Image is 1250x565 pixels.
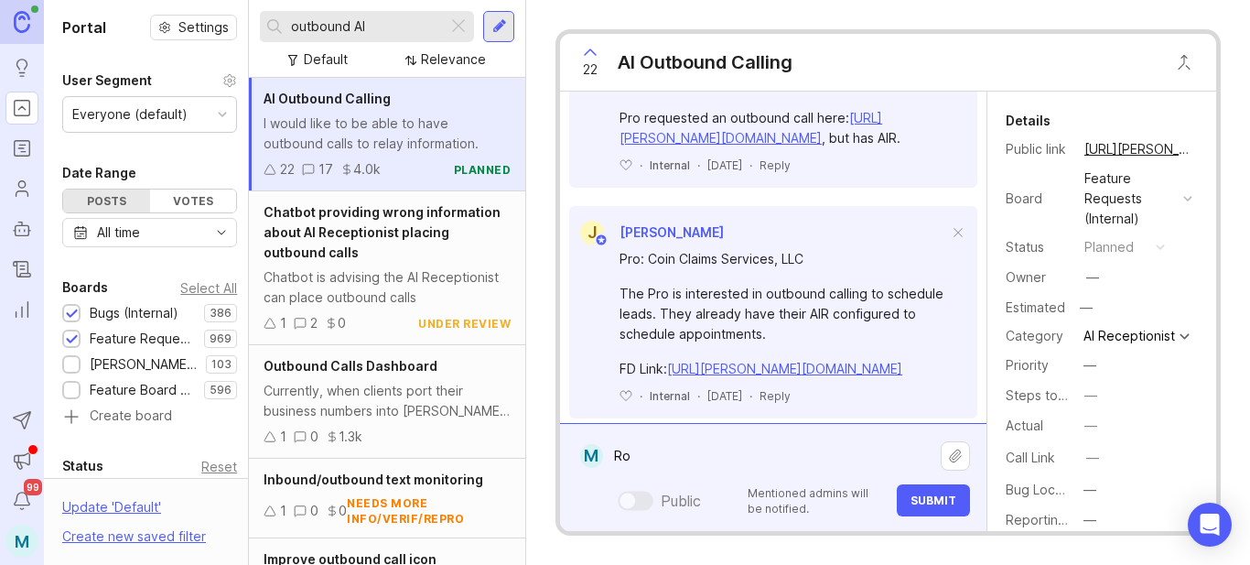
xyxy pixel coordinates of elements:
span: Settings [178,18,229,37]
div: — [1083,510,1096,530]
div: M [580,444,603,468]
div: · [697,388,700,404]
div: Pro: Coin Claims Services, LLC [620,249,948,269]
div: Boards [62,277,108,299]
div: AI Receptionist [1083,330,1175,342]
a: J[PERSON_NAME] [569,221,724,244]
div: Open Intercom Messenger [1188,503,1232,547]
div: Chatbot is advising the AI Receptionist can place outbound calls [264,267,511,308]
div: 17 [318,159,333,179]
div: FD Link: [620,359,948,379]
a: Users [5,172,38,205]
button: Send to Autopilot [5,404,38,437]
div: · [640,388,642,404]
div: Reset [201,462,237,472]
div: Bugs (Internal) [90,303,178,323]
div: Feature Requests (Internal) [90,329,195,349]
div: · [697,158,700,173]
a: Create board [62,409,237,426]
div: Feature Requests (Internal) [1084,168,1176,229]
div: — [1083,355,1096,375]
p: 386 [210,306,232,321]
a: Inbound/outbound text monitoring100needs more info/verif/repro [249,459,525,538]
div: planned [454,162,512,178]
div: Votes [150,190,237,212]
a: Chatbot providing wrong information about AI Receptionist placing outbound callsChatbot is advisi... [249,191,525,345]
button: Steps to Reproduce [1079,384,1103,407]
div: All time [97,223,140,243]
div: planned [1084,237,1134,257]
div: — [1074,296,1098,320]
div: Owner [1006,267,1070,288]
button: Call Link [1081,446,1105,470]
div: 4.0k [353,159,381,179]
button: Notifications [5,484,38,517]
div: Reply [760,158,791,173]
div: 1.3k [339,427,362,447]
div: Feature Board Sandbox [DATE] [90,380,195,400]
button: Settings [150,15,237,40]
p: Mentioned admins will be notified. [748,485,886,516]
div: Board [1006,189,1070,209]
button: M [5,525,38,558]
div: — [1083,480,1096,500]
label: Priority [1006,357,1049,373]
p: 596 [210,383,232,397]
div: under review [418,316,511,331]
svg: toggle icon [207,225,236,240]
div: Status [62,455,103,477]
a: Outbound Calls DashboardCurrently, when clients port their business numbers into [PERSON_NAME] , ... [249,345,525,459]
div: — [1084,416,1097,436]
button: Actual [1079,414,1103,438]
div: Currently, when clients port their business numbers into [PERSON_NAME] , they lose the ability to... [264,381,511,421]
div: [PERSON_NAME] (Public) [90,354,197,375]
div: · [749,388,752,404]
a: Roadmaps [5,132,38,165]
div: 0 [310,501,318,521]
a: AI Outbound CallingI would like to be able to have outbound calls to relay information.22174.0kpl... [249,78,525,191]
div: J [580,221,604,244]
div: · [640,158,642,173]
img: member badge [595,234,609,247]
div: Internal [650,158,690,173]
span: 22 [583,60,598,80]
div: Pro requested an outbound call here: , but has AIR. [620,108,948,148]
time: [DATE] [707,389,742,403]
span: Inbound/outbound text monitoring [264,472,483,487]
div: 2 [310,313,318,333]
p: 969 [210,331,232,346]
div: Everyone (default) [72,104,188,125]
time: [DATE] [707,158,742,172]
div: Public [661,490,701,512]
label: Steps to Reproduce [1006,387,1130,403]
div: · [749,158,752,173]
div: Public link [1006,139,1070,159]
input: Search... [291,16,440,37]
a: [URL][PERSON_NAME] [1079,137,1198,161]
label: Bug Location [1006,482,1085,497]
a: Ideas [5,51,38,84]
div: Relevance [421,49,486,70]
div: Select All [180,283,237,293]
div: Reply [760,388,791,404]
span: Submit [911,494,956,507]
div: The Pro is interested in outbound calling to schedule leads. They already have their AIR configur... [620,284,948,344]
div: Status [1006,237,1070,257]
label: Reporting Team [1006,512,1104,527]
div: Estimated [1006,301,1065,314]
div: 22 [280,159,295,179]
label: Call Link [1006,450,1055,465]
div: 1 [280,313,286,333]
span: AI Outbound Calling [264,91,391,106]
a: Reporting [5,293,38,326]
span: Chatbot providing wrong information about AI Receptionist placing outbound calls [264,204,501,260]
div: Posts [63,190,150,212]
span: [PERSON_NAME] [620,224,724,240]
a: Autopilot [5,212,38,245]
div: — [1086,267,1099,288]
img: Canny Home [14,11,30,32]
div: 0 [339,501,347,521]
div: — [1086,448,1099,468]
button: Submit [897,484,970,516]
